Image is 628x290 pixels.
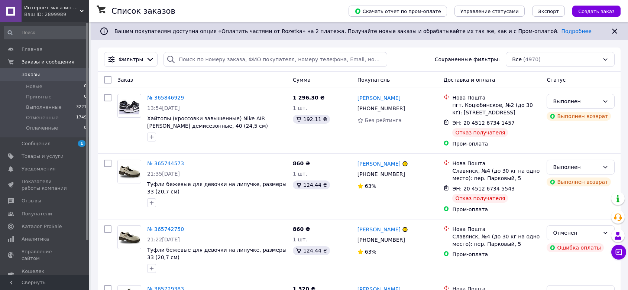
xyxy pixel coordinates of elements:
[357,77,390,83] span: Покупатель
[22,153,64,160] span: Товары и услуги
[357,94,401,102] a: [PERSON_NAME]
[147,237,180,242] span: 21:22[DATE]
[356,169,407,179] div: [PHONE_NUMBER]
[22,198,41,204] span: Отзывы
[611,245,626,260] button: Чат с покупателем
[117,225,141,249] a: Фото товару
[293,77,311,83] span: Сумма
[547,112,611,121] div: Выполнен возврат
[78,140,85,147] span: 1
[26,104,62,111] span: Выполненные
[147,160,184,166] a: № 365744573
[114,28,592,34] span: Вашим покупателям доступна опция «Оплатить частями от Rozetka» на 2 платежа. Получайте новые зака...
[22,46,42,53] span: Главная
[293,105,307,111] span: 1 шт.
[117,94,141,118] a: Фото товару
[118,164,141,179] img: Фото товару
[443,77,495,83] span: Доставка и оплата
[452,225,541,233] div: Нова Пошта
[22,71,40,78] span: Заказы
[119,56,143,63] span: Фильтры
[84,94,87,100] span: 0
[22,236,49,242] span: Аналитика
[117,77,133,83] span: Заказ
[26,94,52,100] span: Принятые
[84,125,87,131] span: 0
[164,52,387,67] input: Поиск по номеру заказа, ФИО покупателя, номеру телефона, Email, номеру накладной
[356,103,407,114] div: [PHONE_NUMBER]
[349,6,447,17] button: Скачать отчет по пром-оплате
[365,249,376,255] span: 63%
[452,186,515,192] span: ЭН: 20 4512 6734 5543
[547,77,566,83] span: Статус
[293,160,310,166] span: 860 ₴
[147,181,287,195] a: Туфли бежевые для девочки на липучке, размеры 33 (20,7 см)
[76,104,87,111] span: 3221
[4,26,87,39] input: Поиск
[293,95,325,101] span: 1 296.30 ₴
[118,97,141,115] img: Фото товару
[452,206,541,213] div: Пром-оплата
[460,9,519,14] span: Управление статусами
[355,8,441,14] span: Скачать отчет по пром-оплате
[452,94,541,101] div: Нова Пошта
[24,4,80,11] span: Интернет-магазин профилактически ортопедической обуви "Здоровые ножки"
[357,160,401,167] a: [PERSON_NAME]
[293,246,330,255] div: 124.44 ₴
[452,167,541,182] div: Славянск, №4 (до 30 кг на одно место): пер. Парковый, 5
[452,120,515,126] span: ЭН: 20 4512 6734 1457
[365,183,376,189] span: 63%
[147,247,287,260] a: Туфли бежевые для девочки на липучке, размеры 33 (20,7 см)
[26,83,42,90] span: Новые
[22,223,62,230] span: Каталог ProSale
[147,115,268,129] a: Хайтопы (кроссовки завышенные) Nike AIR [PERSON_NAME] демисезонные, 40 (24,5 см)
[147,105,180,111] span: 13:54[DATE]
[22,248,69,262] span: Управление сайтом
[357,226,401,233] a: [PERSON_NAME]
[578,9,615,14] span: Создать заказ
[452,194,508,203] div: Отказ получателя
[117,160,141,183] a: Фото товару
[565,8,621,14] a: Создать заказ
[147,95,184,101] a: № 365846929
[22,59,74,65] span: Заказы и сообщения
[118,230,141,244] img: Фото товару
[538,9,559,14] span: Экспорт
[22,178,69,192] span: Показатели работы компании
[435,56,500,63] span: Сохраненные фильтры:
[293,171,307,177] span: 1 шт.
[26,125,58,131] span: Оплаченные
[293,115,330,124] div: 192.11 ₴
[147,226,184,232] a: № 365742750
[452,101,541,116] div: пгт. Коцюбинское, №2 (до 30 кг): [STREET_ADDRESS]
[547,177,611,186] div: Выполнен возврат
[22,268,69,281] span: Кошелек компании
[365,117,402,123] span: Без рейтинга
[553,97,599,105] div: Выполнен
[452,251,541,258] div: Пром-оплата
[561,28,592,34] a: Подробнее
[76,114,87,121] span: 1749
[452,128,508,137] div: Отказ получателя
[572,6,621,17] button: Создать заказ
[356,235,407,245] div: [PHONE_NUMBER]
[452,140,541,147] div: Пром-оплата
[22,211,52,217] span: Покупатели
[454,6,525,17] button: Управление статусами
[532,6,565,17] button: Экспорт
[293,180,330,189] div: 124.44 ₴
[512,56,522,63] span: Все
[22,140,51,147] span: Сообщения
[22,166,55,172] span: Уведомления
[84,83,87,90] span: 0
[293,226,310,232] span: 860 ₴
[111,7,175,16] h1: Список заказов
[553,229,599,237] div: Отменен
[452,160,541,167] div: Нова Пошта
[553,163,599,171] div: Выполнен
[523,56,541,62] span: (4970)
[547,243,604,252] div: Ошибка оплаты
